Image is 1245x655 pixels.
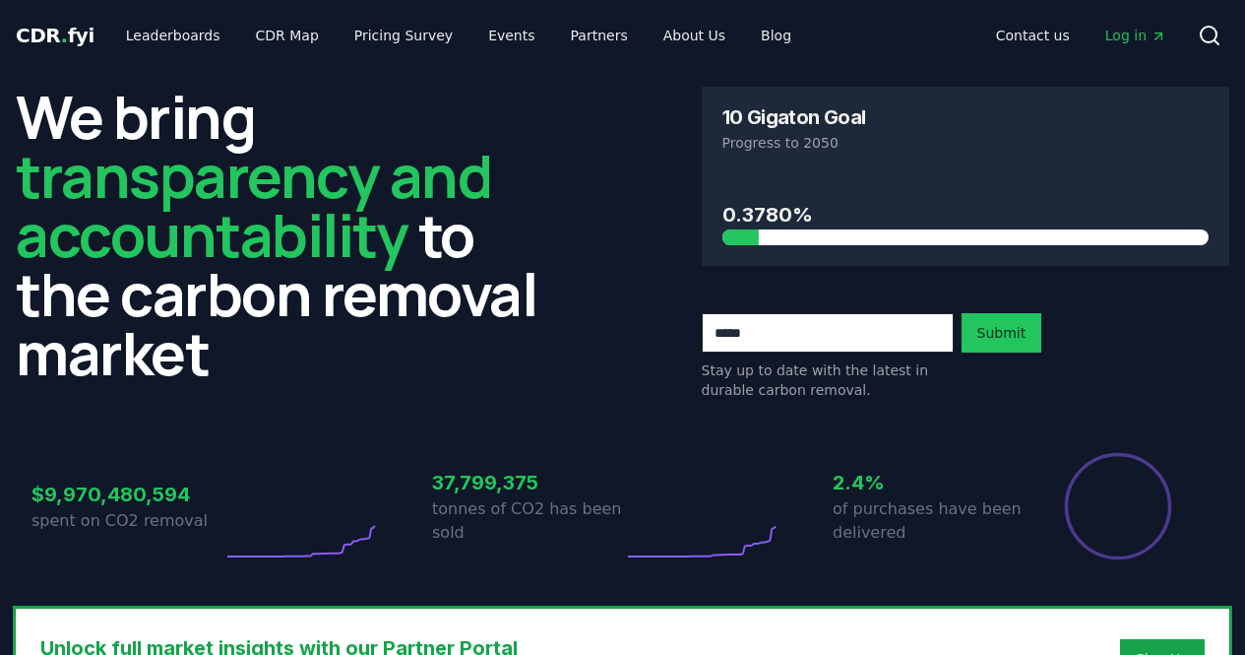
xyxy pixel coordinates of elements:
[722,107,866,127] h3: 10 Gigaton Goal
[16,135,491,275] span: transparency and accountability
[1089,18,1182,53] a: Log in
[833,497,1024,545] p: of purchases have been delivered
[472,18,550,53] a: Events
[432,497,623,545] p: tonnes of CO2 has been sold
[240,18,335,53] a: CDR Map
[962,313,1042,353] button: Submit
[31,480,222,509] h3: $9,970,480,594
[1063,451,1173,561] div: Percentage of sales delivered
[745,18,807,53] a: Blog
[1105,26,1166,45] span: Log in
[16,24,94,47] span: CDR fyi
[432,468,623,497] h3: 37,799,375
[722,200,1210,229] h3: 0.3780%
[61,24,68,47] span: .
[110,18,236,53] a: Leaderboards
[110,18,807,53] nav: Main
[339,18,468,53] a: Pricing Survey
[980,18,1086,53] a: Contact us
[702,360,954,400] p: Stay up to date with the latest in durable carbon removal.
[16,87,544,382] h2: We bring to the carbon removal market
[648,18,741,53] a: About Us
[833,468,1024,497] h3: 2.4%
[555,18,644,53] a: Partners
[16,22,94,49] a: CDR.fyi
[31,509,222,533] p: spent on CO2 removal
[980,18,1182,53] nav: Main
[722,133,1210,153] p: Progress to 2050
